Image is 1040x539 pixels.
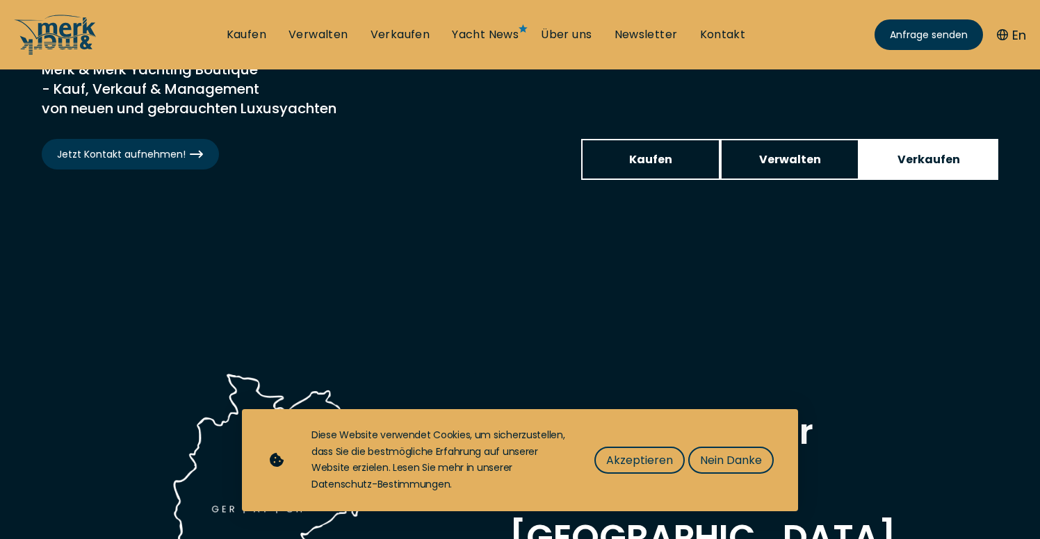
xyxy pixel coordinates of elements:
span: Jetzt Kontakt aufnehmen! [57,147,204,162]
span: Kaufen [629,151,672,168]
span: Anfrage senden [890,28,968,42]
a: Kaufen [227,27,266,42]
a: Verkaufen [371,27,430,42]
a: Kaufen [581,139,720,180]
div: Diese Website verwendet Cookies, um sicherzustellen, dass Sie die bestmögliche Erfahrung auf unse... [311,427,567,493]
a: Yacht News [452,27,519,42]
h2: Merk & Merk Yachting Boutique - Kauf, Verkauf & Management von neuen und gebrauchten Luxusyachten [42,60,389,118]
span: Verkaufen [897,151,960,168]
a: Newsletter [615,27,678,42]
span: Verwalten [759,151,821,168]
a: Über uns [541,27,592,42]
a: Verwalten [720,139,859,180]
button: Akzeptieren [594,447,685,474]
span: Akzeptieren [606,451,673,469]
button: En [997,26,1026,44]
a: Verwalten [289,27,348,42]
a: Anfrage senden [875,19,983,50]
button: Nein Danke [688,447,774,474]
a: Kontakt [700,27,746,42]
a: Datenschutz-Bestimmungen [311,477,450,491]
a: Jetzt Kontakt aufnehmen! [42,139,219,169]
span: Nein Danke [700,451,762,469]
a: Verkaufen [859,139,998,180]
